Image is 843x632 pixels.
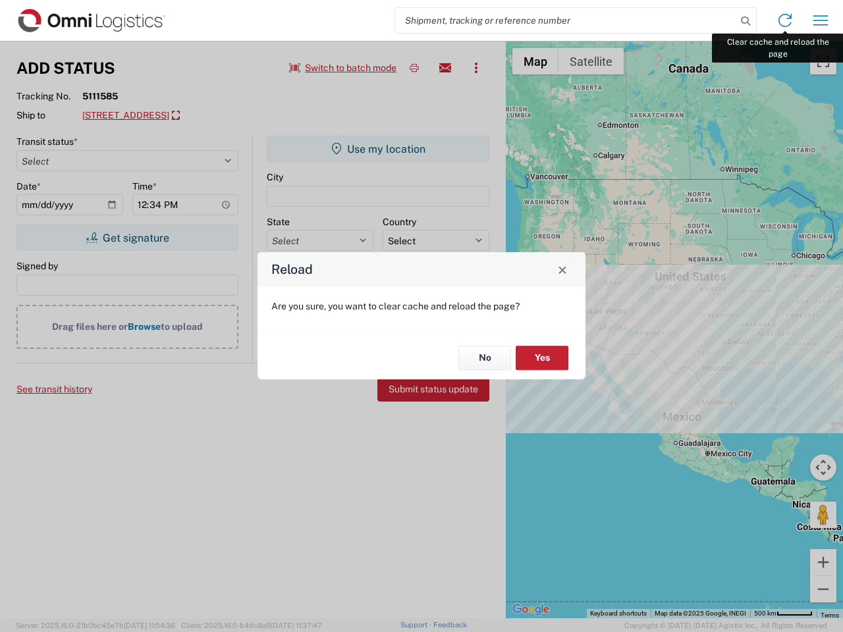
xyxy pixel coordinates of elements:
h4: Reload [271,260,313,279]
p: Are you sure, you want to clear cache and reload the page? [271,300,572,312]
input: Shipment, tracking or reference number [395,8,736,33]
button: Yes [516,346,568,370]
button: Close [553,260,572,278]
button: No [458,346,511,370]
